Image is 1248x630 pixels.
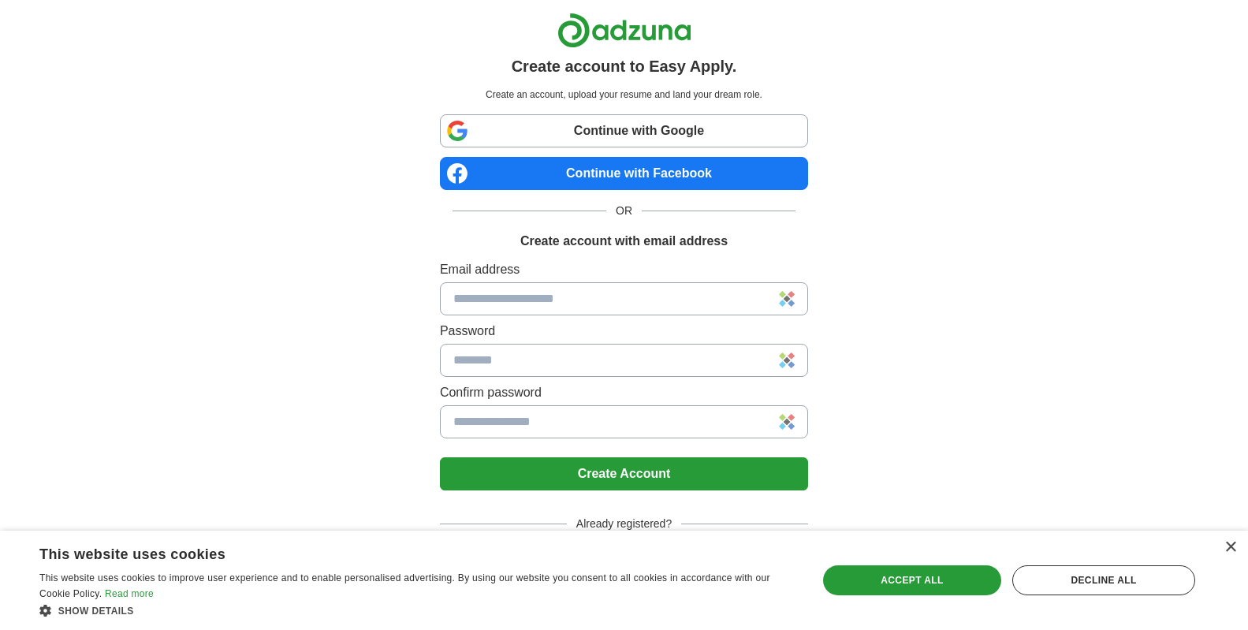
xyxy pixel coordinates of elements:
[1224,542,1236,554] div: Close
[779,352,795,368] img: Sticky Password
[440,114,808,147] a: Continue with Google
[58,606,134,617] span: Show details
[440,322,808,341] label: Password
[567,516,681,532] span: Already registered?
[440,157,808,190] a: Continue with Facebook
[779,291,795,307] img: Sticky Password
[443,88,805,102] p: Create an account, upload your resume and land your dream role.
[39,572,770,599] span: This website uses cookies to improve user experience and to enable personalised advertising. By u...
[779,414,795,430] img: Sticky Password
[39,540,754,564] div: This website uses cookies
[105,588,154,599] a: Read more, opens a new window
[1012,565,1195,595] div: Decline all
[512,54,737,78] h1: Create account to Easy Apply.
[39,602,794,618] div: Show details
[440,457,808,490] button: Create Account
[823,565,1001,595] div: Accept all
[606,203,642,219] span: OR
[440,260,808,279] label: Email address
[557,13,691,48] img: Adzuna logo
[440,383,808,402] label: Confirm password
[520,232,728,251] h1: Create account with email address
